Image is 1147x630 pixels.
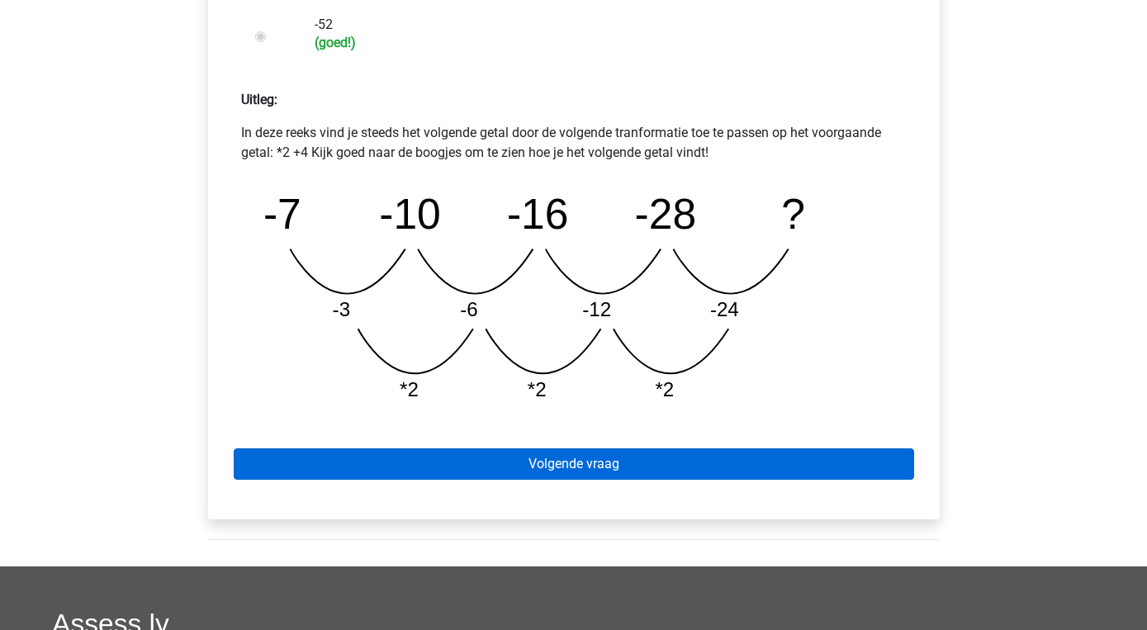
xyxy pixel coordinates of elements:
tspan: -28 [634,190,696,238]
label: -52 [315,15,886,50]
tspan: -6 [460,298,478,320]
tspan: -3 [332,298,350,320]
tspan: -7 [263,190,301,238]
strong: Uitleg: [241,92,277,107]
tspan: ? [781,190,805,238]
tspan: -12 [582,298,611,320]
tspan: -10 [379,190,441,238]
p: In deze reeks vind je steeds het volgende getal door de volgende tranformatie toe te passen op he... [241,123,907,163]
tspan: -24 [710,298,739,320]
a: Volgende vraag [234,448,914,480]
h6: (goed!) [315,35,886,50]
tspan: -16 [507,190,569,238]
